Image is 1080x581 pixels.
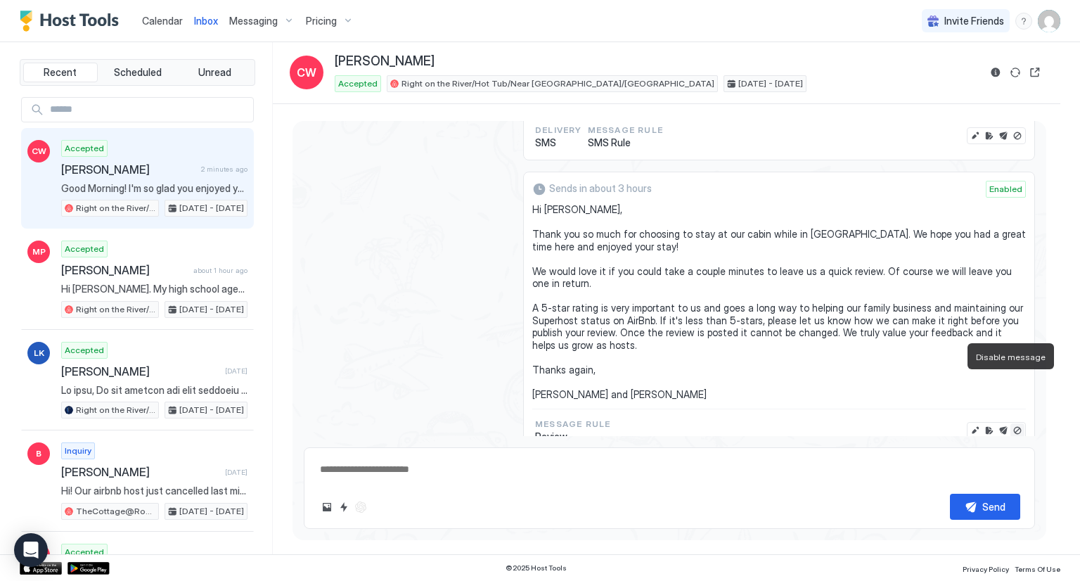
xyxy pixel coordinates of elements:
div: tab-group [20,59,255,86]
span: LK [34,347,44,359]
span: Good Morning! I'm so glad you enjoyed your stay. And very much appreciate the review. It certainl... [61,182,247,195]
a: Google Play Store [67,562,110,575]
input: Input Field [44,98,253,122]
button: Recent [23,63,98,82]
span: Hi [PERSON_NAME]. My high school aged daughter and I live in [GEOGRAPHIC_DATA]. We’ll be heading ... [61,283,247,295]
span: SMS Rule [588,136,663,149]
span: about 1 hour ago [193,266,247,275]
span: Delivery [535,124,582,136]
button: Send now [996,423,1010,438]
span: Hi! Our airbnb host just cancelled last minute and I am coming from [US_STATE] to meet my girlfri... [61,485,247,497]
span: [DATE] - [DATE] [179,303,244,316]
span: Sends in about 3 hours [549,182,652,195]
button: Edit message [968,129,982,143]
span: CW [297,64,316,81]
span: Enabled [989,183,1022,196]
button: Open reservation [1027,64,1043,81]
span: SMS [535,136,582,149]
div: Send [982,499,1005,514]
a: Privacy Policy [963,561,1009,575]
button: Send now [996,129,1010,143]
span: Pricing [306,15,337,27]
button: Disable message [1010,129,1024,143]
span: Accepted [65,243,104,255]
span: Inquiry [65,445,91,457]
span: Review [535,430,610,443]
span: B [36,447,41,460]
span: Hi [PERSON_NAME], Thank you so much for choosing to stay at our cabin while in [GEOGRAPHIC_DATA].... [532,203,1026,400]
button: Quick reply [335,499,352,516]
span: Accepted [338,77,378,90]
span: [PERSON_NAME] [61,364,219,378]
span: Lo ipsu, Do sit ametcon adi elit seddoeiu tempori ut Labor et dol Magna al Enimadm! Veni'q nostru... [61,384,247,397]
span: Message Rule [535,418,610,430]
button: Edit rule [982,129,996,143]
span: Right on the River/Hot Tub/Near [GEOGRAPHIC_DATA]/[GEOGRAPHIC_DATA] [76,303,155,316]
span: [PERSON_NAME] [61,465,219,479]
button: Send [950,494,1020,520]
span: [PERSON_NAME] [335,53,435,70]
span: [DATE] - [DATE] [179,202,244,215]
span: © 2025 Host Tools [506,563,567,573]
button: Unread [177,63,252,82]
button: Reservation information [987,64,1004,81]
a: App Store [20,562,62,575]
span: Right on the River/Hot Tub/Near [GEOGRAPHIC_DATA]/[GEOGRAPHIC_DATA] [401,77,714,90]
span: Message Rule [588,124,663,136]
div: User profile [1038,10,1060,32]
span: [PERSON_NAME] [61,263,188,277]
span: Messaging [229,15,278,27]
span: CW [32,145,46,158]
a: Inbox [194,13,218,28]
span: TheCottage@Rock Creek/OnWater/HotTub/Hiking/Winery [76,505,155,518]
button: Scheduled [101,63,175,82]
span: Recent [44,66,77,79]
span: Unread [198,66,231,79]
span: [DATE] - [DATE] [179,505,244,518]
span: Terms Of Use [1015,565,1060,573]
span: Inbox [194,15,218,27]
span: Scheduled [114,66,162,79]
a: Host Tools Logo [20,11,125,32]
span: MP [32,245,46,258]
a: Calendar [142,13,183,28]
span: Accepted [65,344,104,357]
div: Open Intercom Messenger [14,533,48,567]
button: Disable message [1010,423,1024,438]
button: Upload image [319,499,335,516]
span: [DATE] - [DATE] [179,404,244,416]
span: Invite Friends [944,15,1004,27]
span: Right on the River/Hot Tub/Near [GEOGRAPHIC_DATA]/[GEOGRAPHIC_DATA] [76,404,155,416]
a: Terms Of Use [1015,561,1060,575]
span: Right on the River/Hot Tub/Near [GEOGRAPHIC_DATA]/[GEOGRAPHIC_DATA] [76,202,155,215]
div: menu [1015,13,1032,30]
span: 2 minutes ago [201,165,247,174]
span: Calendar [142,15,183,27]
span: Privacy Policy [963,565,1009,573]
span: [DATE] - [DATE] [738,77,803,90]
button: Sync reservation [1007,64,1024,81]
span: [DATE] [225,468,247,477]
span: [PERSON_NAME] [61,162,195,177]
button: Edit message [968,423,982,438]
span: Accepted [65,546,104,558]
span: Accepted [65,142,104,155]
span: [DATE] [225,366,247,376]
button: Edit rule [982,423,996,438]
span: Disable message [976,352,1046,362]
